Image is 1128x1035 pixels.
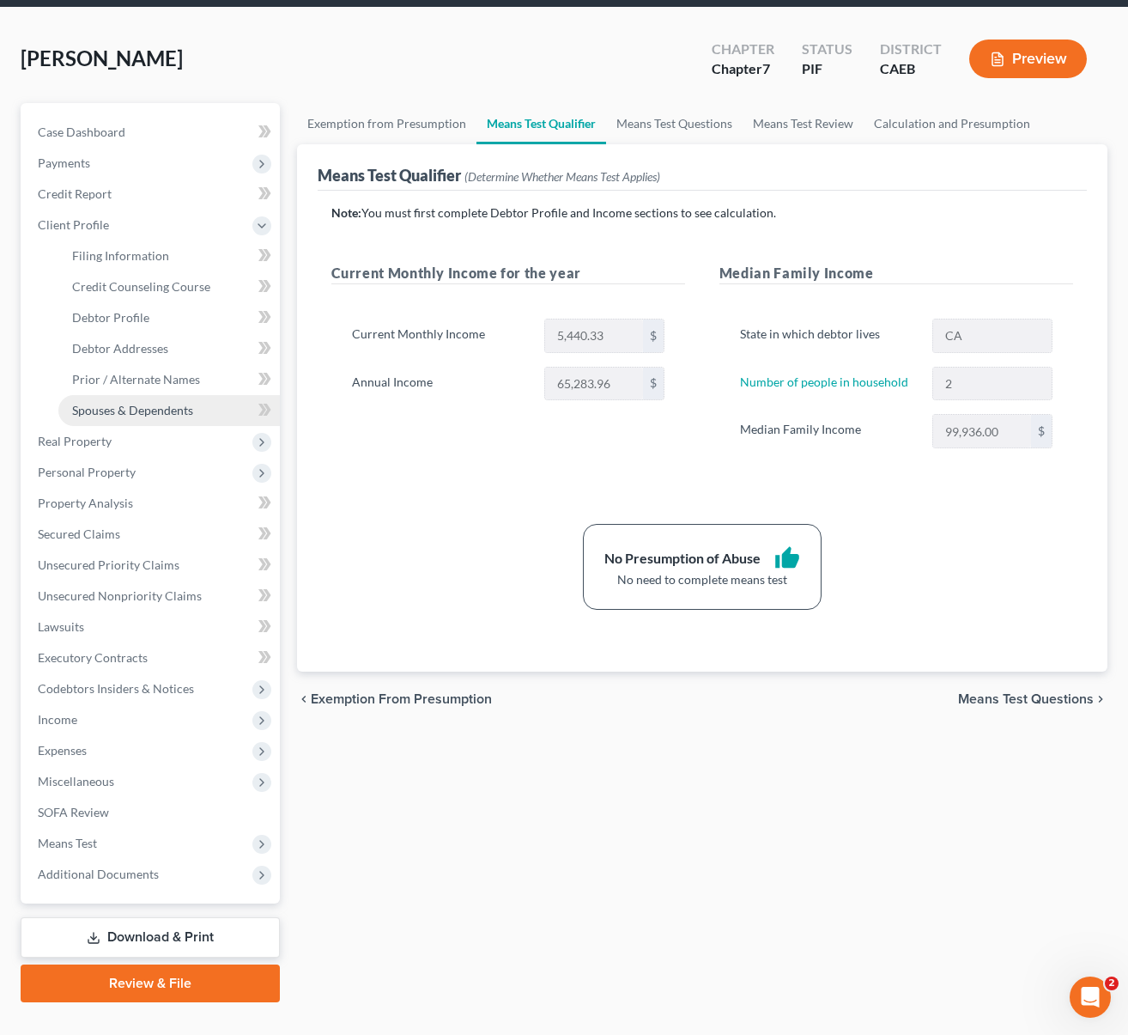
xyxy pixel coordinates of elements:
[72,372,200,387] span: Prior / Alternate Names
[1031,415,1052,447] div: $
[1105,977,1119,990] span: 2
[38,557,179,572] span: Unsecured Priority Claims
[38,650,148,665] span: Executory Contracts
[58,302,280,333] a: Debtor Profile
[643,320,664,352] div: $
[643,368,664,400] div: $
[72,279,210,294] span: Credit Counseling Course
[72,403,193,417] span: Spouses & Dependents
[958,692,1094,706] span: Means Test Questions
[1070,977,1111,1018] iframe: Intercom live chat
[24,488,280,519] a: Property Analysis
[38,743,87,758] span: Expenses
[743,103,864,144] a: Means Test Review
[933,368,1052,400] input: --
[72,248,169,263] span: Filing Information
[731,319,924,353] label: State in which debtor lives
[774,545,800,571] i: thumb_up
[38,155,90,170] span: Payments
[712,40,774,59] div: Chapter
[933,415,1031,447] input: 0.00
[343,319,536,353] label: Current Monthly Income
[38,774,114,788] span: Miscellaneous
[297,692,492,706] button: chevron_left Exemption from Presumption
[38,712,77,727] span: Income
[24,797,280,828] a: SOFA Review
[38,186,112,201] span: Credit Report
[21,46,183,70] span: [PERSON_NAME]
[58,271,280,302] a: Credit Counseling Course
[38,619,84,634] span: Lawsuits
[712,59,774,79] div: Chapter
[331,263,685,284] h5: Current Monthly Income for the year
[38,125,125,139] span: Case Dashboard
[311,692,492,706] span: Exemption from Presumption
[24,642,280,673] a: Executory Contracts
[740,374,908,389] a: Number of people in household
[58,240,280,271] a: Filing Information
[24,550,280,581] a: Unsecured Priority Claims
[606,103,743,144] a: Means Test Questions
[21,965,280,1002] a: Review & File
[58,333,280,364] a: Debtor Addresses
[38,681,194,696] span: Codebtors Insiders & Notices
[545,320,643,352] input: 0.00
[38,805,109,819] span: SOFA Review
[38,434,112,448] span: Real Property
[1094,692,1107,706] i: chevron_right
[464,169,660,184] span: (Determine Whether Means Test Applies)
[72,310,149,325] span: Debtor Profile
[958,692,1107,706] button: Means Test Questions chevron_right
[72,341,168,356] span: Debtor Addresses
[58,395,280,426] a: Spouses & Dependents
[38,217,109,232] span: Client Profile
[24,179,280,210] a: Credit Report
[24,519,280,550] a: Secured Claims
[719,263,1073,284] h5: Median Family Income
[38,496,133,510] span: Property Analysis
[38,588,202,603] span: Unsecured Nonpriority Claims
[24,612,280,642] a: Lawsuits
[38,836,97,850] span: Means Test
[38,527,120,541] span: Secured Claims
[545,368,643,400] input: 0.00
[476,103,606,144] a: Means Test Qualifier
[297,103,476,144] a: Exemption from Presumption
[21,917,280,958] a: Download & Print
[343,367,536,401] label: Annual Income
[802,40,852,59] div: Status
[933,320,1052,352] input: State
[297,692,311,706] i: chevron_left
[24,581,280,612] a: Unsecured Nonpriority Claims
[38,465,136,479] span: Personal Property
[58,364,280,395] a: Prior / Alternate Names
[24,117,280,148] a: Case Dashboard
[604,549,761,569] div: No Presumption of Abuse
[331,204,1074,222] p: You must first complete Debtor Profile and Income sections to see calculation.
[604,571,800,588] div: No need to complete means test
[318,165,660,186] div: Means Test Qualifier
[880,59,942,79] div: CAEB
[802,59,852,79] div: PIF
[969,40,1087,78] button: Preview
[864,103,1040,144] a: Calculation and Presumption
[731,414,924,448] label: Median Family Income
[38,867,159,881] span: Additional Documents
[880,40,942,59] div: District
[331,205,361,220] strong: Note:
[762,60,770,76] span: 7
